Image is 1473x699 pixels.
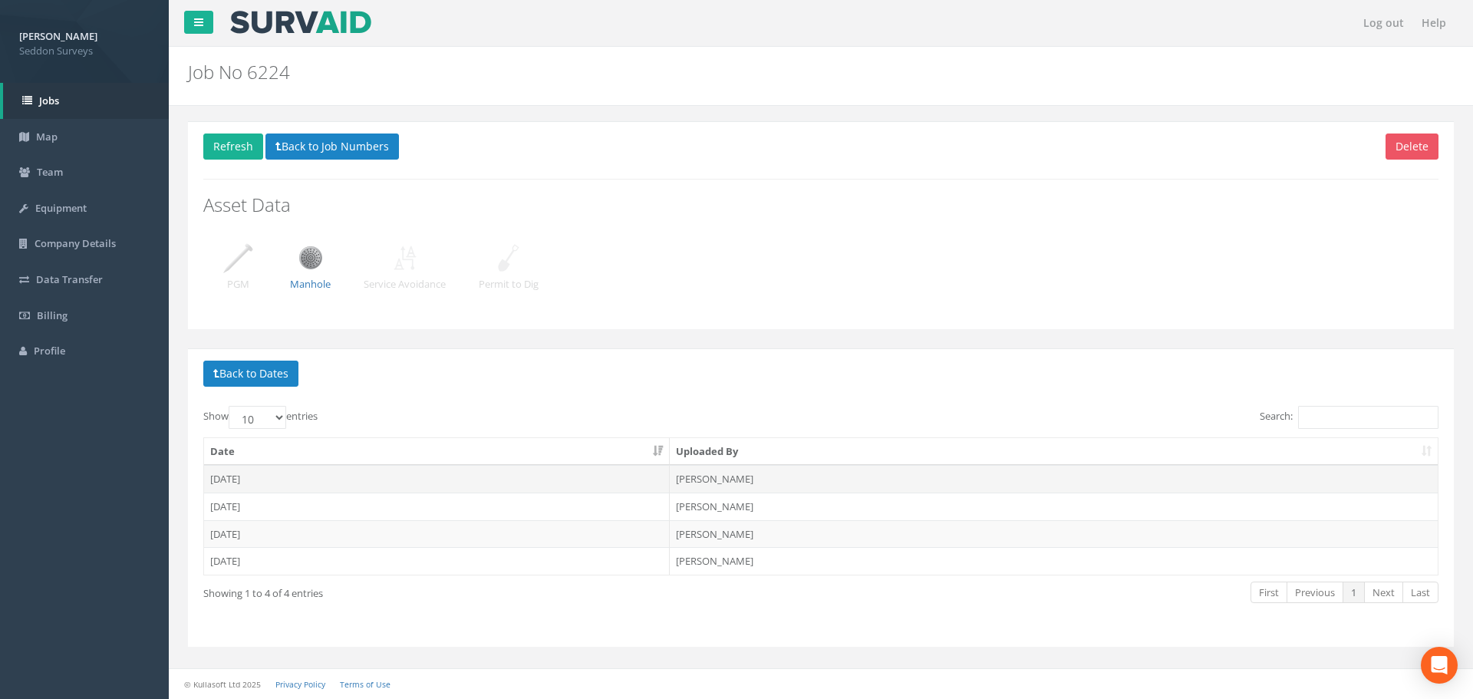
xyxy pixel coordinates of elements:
[37,308,68,322] span: Billing
[36,272,103,286] span: Data Transfer
[184,679,261,690] small: © Kullasoft Ltd 2025
[364,277,446,292] p: Service Avoidance
[1421,647,1458,684] div: Open Intercom Messenger
[1287,582,1343,604] a: Previous
[203,580,704,601] div: Showing 1 to 4 of 4 entries
[670,493,1438,520] td: [PERSON_NAME]
[386,239,424,277] img: job_detail_service_avoidance.png
[188,62,1239,82] h2: Job No 6224
[35,201,87,215] span: Equipment
[670,465,1438,493] td: [PERSON_NAME]
[479,277,539,292] p: Permit to Dig
[1343,582,1365,604] a: 1
[670,438,1438,466] th: Uploaded By: activate to sort column ascending
[1386,134,1438,160] button: Delete
[203,134,263,160] button: Refresh
[19,25,150,58] a: [PERSON_NAME] Seddon Surveys
[290,249,331,291] a: Manhole
[290,277,331,292] p: Manhole
[219,277,257,292] p: PGM
[670,547,1438,575] td: [PERSON_NAME]
[670,520,1438,548] td: [PERSON_NAME]
[19,44,150,58] span: Seddon Surveys
[37,165,63,179] span: Team
[34,344,65,358] span: Profile
[19,29,97,43] strong: [PERSON_NAME]
[219,239,257,277] img: job_detail_pgm.png
[204,547,670,575] td: [DATE]
[203,406,318,429] label: Show entries
[35,236,116,250] span: Company Details
[39,94,59,107] span: Jobs
[229,406,286,429] select: Showentries
[1251,582,1287,604] a: First
[1402,582,1438,604] a: Last
[1260,406,1438,429] label: Search:
[36,130,58,143] span: Map
[204,520,670,548] td: [DATE]
[265,134,399,160] button: Back to Job Numbers
[204,438,670,466] th: Date: activate to sort column ascending
[1364,582,1403,604] a: Next
[292,239,330,277] img: job_detail_manhole.png
[3,83,169,119] a: Jobs
[1298,406,1438,429] input: Search:
[489,239,528,277] img: job_detail_permit_to_dig.png
[203,195,1438,215] h2: Asset Data
[204,493,670,520] td: [DATE]
[204,465,670,493] td: [DATE]
[340,679,390,690] a: Terms of Use
[275,679,325,690] a: Privacy Policy
[203,361,298,387] button: Back to Dates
